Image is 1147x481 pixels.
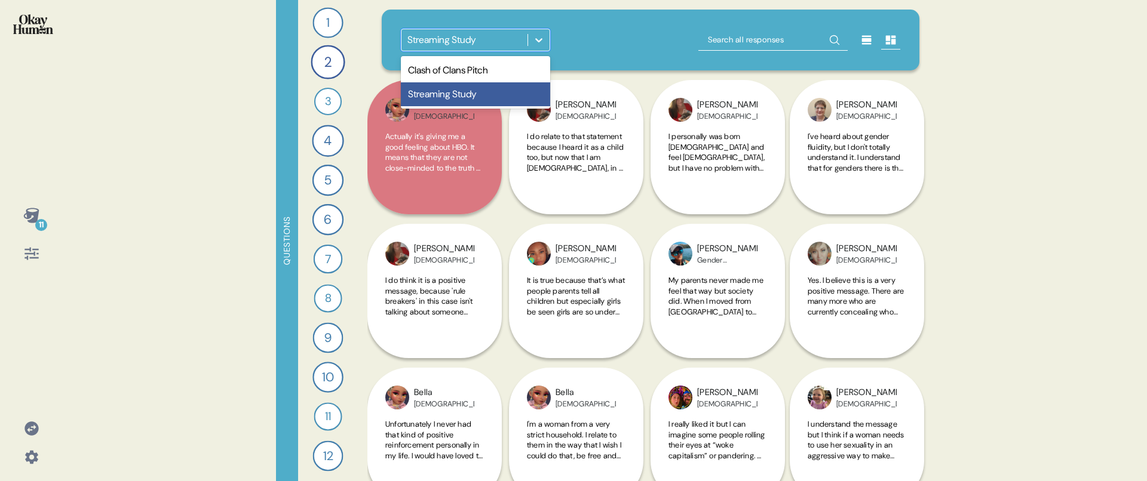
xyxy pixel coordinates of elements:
span: Yes. I believe this is a very positive message. There are many more who are currently concealing ... [808,275,906,432]
div: 11 [314,402,342,430]
div: [DEMOGRAPHIC_DATA] [414,399,474,409]
img: profilepic_3836637996451556.jpg [668,98,692,122]
div: [PERSON_NAME] [836,242,897,255]
div: 12 [313,441,344,471]
input: Search all responses [698,29,848,51]
div: 1 [312,7,343,38]
div: [PERSON_NAME] [556,98,616,112]
div: 2 [311,45,345,79]
div: [DEMOGRAPHIC_DATA] [556,112,616,121]
span: It is true because that’s what people parents tell all children but especially girls be seen girl... [527,275,625,432]
div: 6 [312,204,344,235]
div: 5 [312,165,344,196]
div: [DEMOGRAPHIC_DATA] [697,112,757,121]
img: profilepic_3882582785192891.jpg [385,98,409,122]
div: [PERSON_NAME] [697,386,757,399]
div: 10 [312,362,344,393]
div: [DEMOGRAPHIC_DATA] [414,112,474,121]
img: profilepic_3836637996451556.jpg [385,242,409,266]
img: profilepic_4354800454532330.jpg [808,242,832,266]
div: Streaming Study [401,82,550,106]
img: profilepic_4210822865649924.jpg [668,386,692,409]
span: I do think it is a positive message, because 'rule breakers' in this case isn't talking about som... [385,275,484,463]
div: [PERSON_NAME] [836,386,897,399]
div: [PERSON_NAME] [836,98,897,112]
div: [PERSON_NAME] [697,98,757,112]
div: [PERSON_NAME] [697,242,757,255]
div: Bella [556,386,616,399]
img: profilepic_5421586287914143.jpg [808,386,832,409]
span: Actually it's giving me a good feeling about HBO. It means that they are not close-minded to the ... [385,131,483,361]
img: profilepic_3882582785192891.jpg [527,386,551,409]
div: 11 [35,219,47,231]
span: I do relate to that statement because I heard it as a child too, but now that I am [DEMOGRAPHIC_D... [527,131,624,351]
div: [PERSON_NAME] [556,242,616,255]
div: [PERSON_NAME] [414,242,474,255]
div: 3 [314,88,342,115]
img: okayhuman.3b1b6348.png [13,14,53,34]
span: I've heard about gender fluidity, but I don't totally understand it. I understand that for gender... [808,131,905,351]
div: 8 [314,284,342,312]
img: profilepic_3836637996451556.jpg [527,98,551,122]
img: profilepic_3908724769214658.jpg [808,98,832,122]
div: [DEMOGRAPHIC_DATA] [556,255,616,265]
div: 9 [313,323,344,353]
img: profilepic_3969633979786601.jpg [527,242,551,266]
span: I personally was born [DEMOGRAPHIC_DATA] and feel [DEMOGRAPHIC_DATA], but I have no problem with ... [668,131,767,340]
div: [DEMOGRAPHIC_DATA] [836,112,897,121]
img: profilepic_3886451644768794.jpg [668,242,692,266]
div: Gender Nonconforming [697,255,757,265]
div: [DEMOGRAPHIC_DATA] [836,255,897,265]
span: My parents never made me feel that way but society did. When I moved from [GEOGRAPHIC_DATA] to he... [668,275,767,432]
div: [DEMOGRAPHIC_DATA] [836,399,897,409]
div: Streaming Study [407,33,476,47]
div: Clash of Clans Pitch [401,58,550,82]
div: 7 [314,245,343,274]
div: [DEMOGRAPHIC_DATA] [414,255,474,265]
div: Bella [414,386,474,399]
img: profilepic_3882582785192891.jpg [385,386,409,409]
div: [DEMOGRAPHIC_DATA] [556,399,616,409]
div: [DEMOGRAPHIC_DATA] [697,399,757,409]
div: 4 [312,125,344,156]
